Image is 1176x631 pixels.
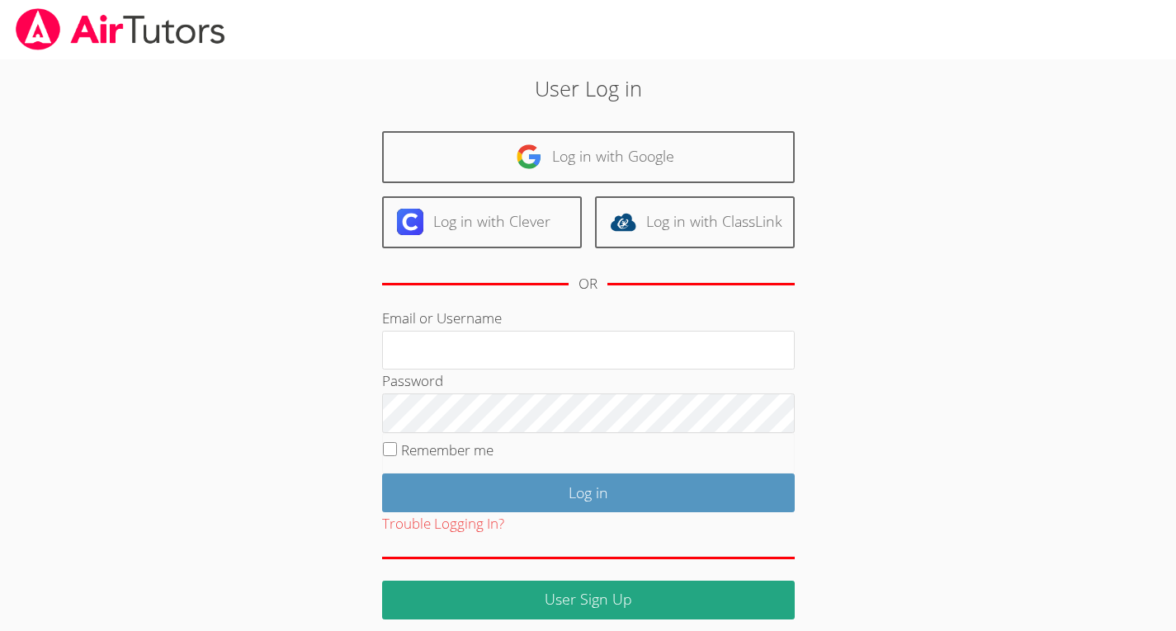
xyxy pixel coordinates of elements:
[382,308,502,327] label: Email or Username
[516,144,542,170] img: google-logo-50288ca7cdecda66e5e0955fdab243c47b7ad437acaf1139b6f446037453330a.svg
[382,512,504,536] button: Trouble Logging In?
[382,581,795,619] a: User Sign Up
[382,371,443,390] label: Password
[382,473,795,512] input: Log in
[401,440,494,459] label: Remember me
[595,196,795,248] a: Log in with ClassLink
[382,131,795,183] a: Log in with Google
[14,8,227,50] img: airtutors_banner-c4298cdbf04f3fff15de1276eac7730deb9818008684d7c2e4769d2f7ddbe033.png
[382,196,582,248] a: Log in with Clever
[579,272,597,296] div: OR
[397,209,423,235] img: clever-logo-6eab21bc6e7a338710f1a6ff85c0baf02591cd810cc4098c63d3a4b26e2feb20.svg
[271,73,906,104] h2: User Log in
[610,209,636,235] img: classlink-logo-d6bb404cc1216ec64c9a2012d9dc4662098be43eaf13dc465df04b49fa7ab582.svg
